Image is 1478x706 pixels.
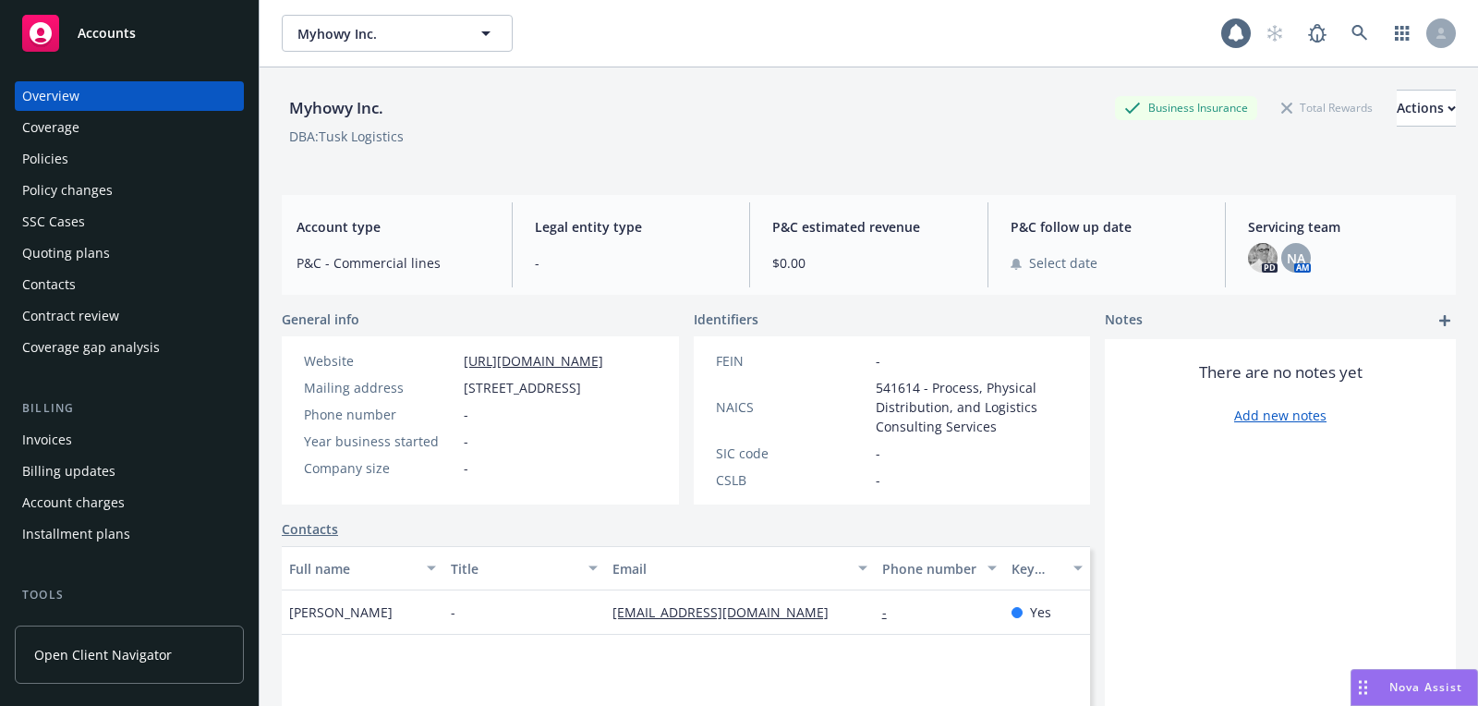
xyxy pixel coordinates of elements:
a: Policy changes [15,176,244,205]
span: Accounts [78,26,136,41]
a: Accounts [15,7,244,59]
div: Account charges [22,488,125,517]
button: Nova Assist [1351,669,1478,706]
div: Business Insurance [1115,96,1257,119]
span: Account type [297,217,490,237]
span: Legal entity type [535,217,728,237]
span: P&C follow up date [1011,217,1204,237]
a: Overview [15,81,244,111]
span: - [535,253,728,273]
div: Mailing address [304,378,456,397]
a: Policies [15,144,244,174]
a: Contacts [15,270,244,299]
div: Contacts [22,270,76,299]
div: Policies [22,144,68,174]
div: Phone number [882,559,976,578]
span: Notes [1105,310,1143,332]
span: [STREET_ADDRESS] [464,378,581,397]
div: Coverage [22,113,79,142]
span: Identifiers [694,310,758,329]
a: Contacts [282,519,338,539]
a: Switch app [1384,15,1421,52]
a: - [882,603,902,621]
span: - [876,351,880,371]
div: DBA: Tusk Logistics [289,127,404,146]
a: Report a Bug [1299,15,1336,52]
button: Phone number [875,546,1004,590]
a: Account charges [15,488,244,517]
div: Website [304,351,456,371]
span: General info [282,310,359,329]
span: [PERSON_NAME] [289,603,393,622]
div: CSLB [716,470,868,490]
div: Key contact [1012,559,1062,578]
div: SIC code [716,444,868,463]
div: Invoices [22,425,72,455]
a: [EMAIL_ADDRESS][DOMAIN_NAME] [612,603,843,621]
button: Title [443,546,605,590]
span: P&C estimated revenue [772,217,965,237]
a: Invoices [15,425,244,455]
a: Coverage [15,113,244,142]
span: 541614 - Process, Physical Distribution, and Logistics Consulting Services [876,378,1069,436]
div: Overview [22,81,79,111]
a: Contract review [15,301,244,331]
span: Yes [1030,603,1051,622]
span: - [451,603,455,622]
span: - [464,405,468,424]
span: - [464,432,468,451]
div: Company size [304,458,456,478]
div: Total Rewards [1272,96,1382,119]
a: Installment plans [15,519,244,549]
a: Billing updates [15,456,244,486]
div: Coverage gap analysis [22,333,160,362]
span: - [464,458,468,478]
a: Add new notes [1234,406,1327,425]
a: [URL][DOMAIN_NAME] [464,352,603,370]
div: Myhowy Inc. [282,96,391,120]
span: Nova Assist [1389,679,1462,695]
span: Myhowy Inc. [297,24,457,43]
div: Billing updates [22,456,115,486]
div: Contract review [22,301,119,331]
div: Title [451,559,577,578]
div: Full name [289,559,416,578]
div: Policy changes [22,176,113,205]
span: There are no notes yet [1199,361,1363,383]
span: - [876,470,880,490]
span: Open Client Navigator [34,645,172,664]
button: Actions [1397,90,1456,127]
span: - [876,444,880,463]
button: Full name [282,546,443,590]
span: Select date [1029,253,1097,273]
span: Servicing team [1248,217,1441,237]
div: Email [612,559,847,578]
a: Start snowing [1256,15,1293,52]
a: Coverage gap analysis [15,333,244,362]
div: Phone number [304,405,456,424]
div: Quoting plans [22,238,110,268]
a: add [1434,310,1456,332]
div: Actions [1397,91,1456,126]
div: NAICS [716,397,868,417]
button: Myhowy Inc. [282,15,513,52]
div: Tools [15,586,244,604]
div: Year business started [304,432,456,451]
span: P&C - Commercial lines [297,253,490,273]
button: Email [605,546,875,590]
div: FEIN [716,351,868,371]
span: $0.00 [772,253,965,273]
img: photo [1248,243,1278,273]
div: Installment plans [22,519,130,549]
div: Billing [15,399,244,418]
span: NA [1287,249,1305,268]
a: Search [1341,15,1378,52]
div: Drag to move [1351,670,1375,705]
div: SSC Cases [22,207,85,237]
button: Key contact [1004,546,1090,590]
a: SSC Cases [15,207,244,237]
a: Quoting plans [15,238,244,268]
